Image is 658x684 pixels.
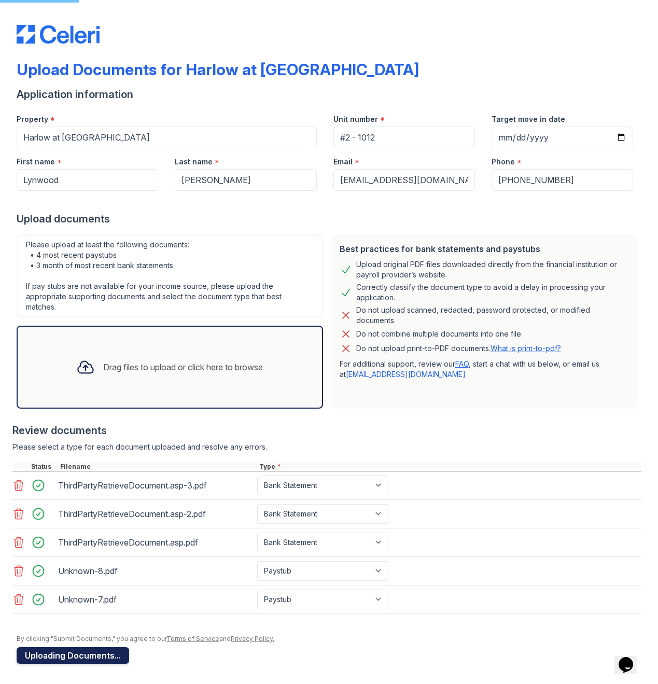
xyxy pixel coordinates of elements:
[455,359,469,368] a: FAQ
[29,463,58,471] div: Status
[12,423,641,438] div: Review documents
[356,282,629,303] div: Correctly classify the document type to avoid a delay in processing your application.
[356,328,523,340] div: Do not combine multiple documents into one file.
[614,643,648,674] iframe: chat widget
[340,359,629,380] p: For additional support, review our , start a chat with us below, or email us at
[333,114,378,124] label: Unit number
[492,114,565,124] label: Target move in date
[17,114,48,124] label: Property
[257,463,641,471] div: Type
[58,477,253,494] div: ThirdPartyRetrieveDocument.asp-3.pdf
[356,305,629,326] div: Do not upload scanned, redacted, password protected, or modified documents.
[17,212,641,226] div: Upload documents
[166,635,219,643] a: Terms of Service
[356,259,629,280] div: Upload original PDF files downloaded directly from the financial institution or payroll provider’...
[17,647,129,664] button: Uploading Documents...
[175,157,213,167] label: Last name
[17,635,641,643] div: By clicking "Submit Documents," you agree to our and
[17,157,55,167] label: First name
[17,234,323,317] div: Please upload at least the following documents: • 4 most recent paystubs • 3 month of most recent...
[58,463,257,471] div: Filename
[346,370,466,379] a: [EMAIL_ADDRESS][DOMAIN_NAME]
[491,344,561,353] a: What is print-to-pdf?
[17,60,419,79] div: Upload Documents for Harlow at [GEOGRAPHIC_DATA]
[58,563,253,579] div: Unknown-8.pdf
[356,343,561,354] p: Do not upload print-to-PDF documents.
[103,361,263,373] div: Drag files to upload or click here to browse
[12,442,641,452] div: Please select a type for each document uploaded and resolve any errors.
[340,243,629,255] div: Best practices for bank statements and paystubs
[333,157,353,167] label: Email
[17,25,100,44] img: CE_Logo_Blue-a8612792a0a2168367f1c8372b55b34899dd931a85d93a1a3d3e32e68fde9ad4.png
[58,506,253,522] div: ThirdPartyRetrieveDocument.asp-2.pdf
[17,87,641,102] div: Application information
[231,635,274,643] a: Privacy Policy.
[58,534,253,551] div: ThirdPartyRetrieveDocument.asp.pdf
[58,591,253,608] div: Unknown-7.pdf
[492,157,515,167] label: Phone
